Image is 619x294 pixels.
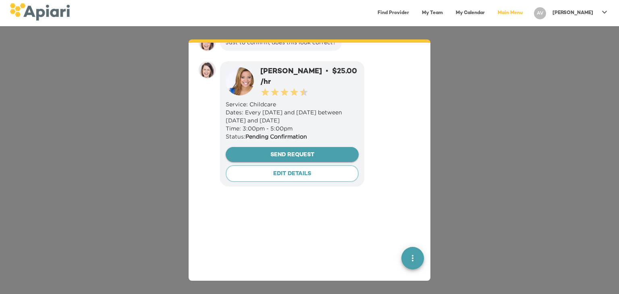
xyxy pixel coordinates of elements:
p: [PERSON_NAME] [553,10,593,17]
span: Send Request [232,150,352,160]
a: My Calendar [451,5,490,21]
strong: Pending Confirmation [245,133,307,139]
button: EDIT DETAILS [226,165,359,182]
button: Send Request [226,147,359,162]
button: quick menu [401,247,424,269]
a: Main Menu [493,5,528,21]
div: AV [534,7,546,19]
span: $ 25.00 /hr [260,68,357,86]
img: amy.37686e0395c82528988e.png [198,61,216,79]
span: EDIT DETAILS [233,169,352,179]
a: My Team [417,5,448,21]
a: Find Provider [373,5,414,21]
img: logo [10,3,70,21]
div: [PERSON_NAME] [260,66,359,87]
img: 79571405972851maggie%20moe.jpeg [226,67,254,95]
span: • [325,67,329,75]
div: Service: Childcare Dates: Every [DATE] and [DATE] between [DATE] and [DATE] Time: 3:00pm - 5:00pm... [226,100,359,141]
img: amy.37686e0395c82528988e.png [198,34,216,52]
